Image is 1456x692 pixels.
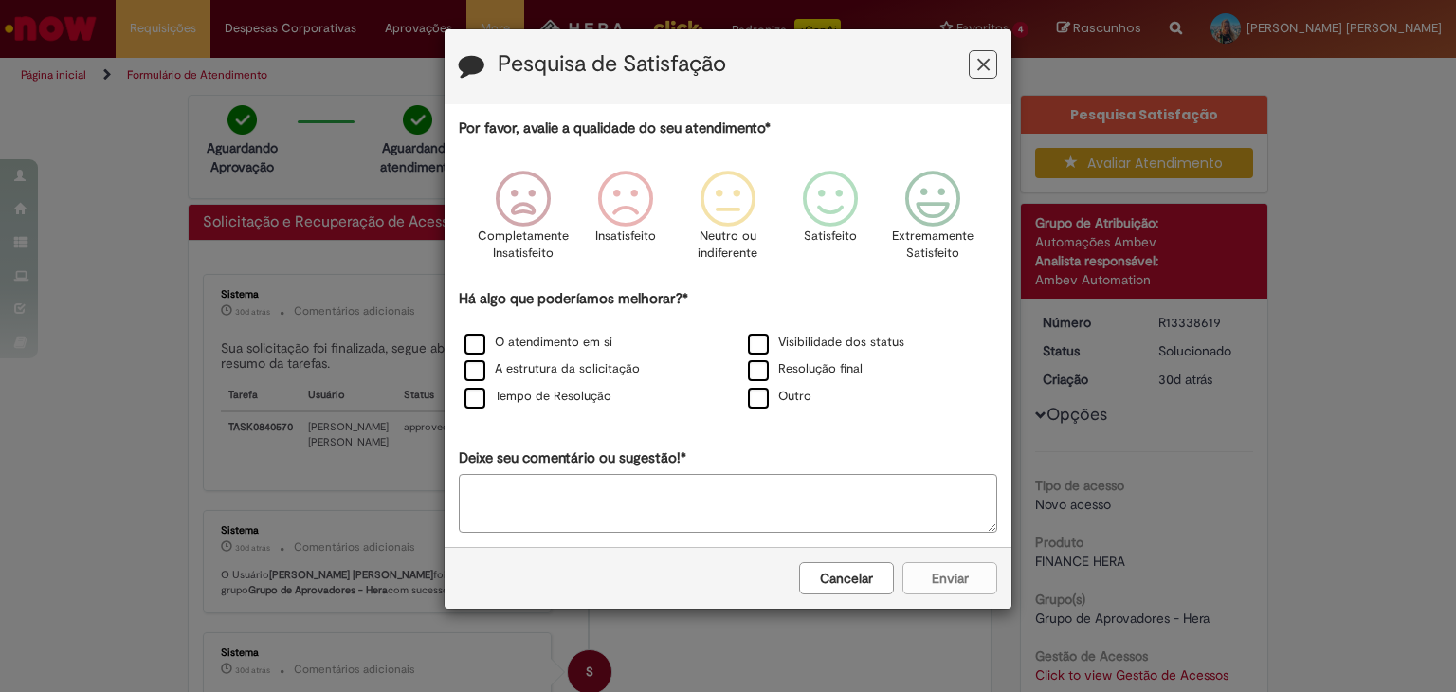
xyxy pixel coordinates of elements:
div: Extremamente Satisfeito [884,156,981,286]
div: Insatisfeito [577,156,674,286]
div: Neutro ou indiferente [680,156,776,286]
div: Há algo que poderíamos melhorar?* [459,289,997,411]
p: Completamente Insatisfeito [478,228,569,263]
button: Cancelar [799,562,894,594]
p: Neutro ou indiferente [694,228,762,263]
label: Tempo de Resolução [464,388,611,406]
label: Deixe seu comentário ou sugestão!* [459,448,686,468]
label: Pesquisa de Satisfação [498,52,726,77]
p: Insatisfeito [595,228,656,246]
label: Visibilidade dos status [748,334,904,352]
label: Outro [748,388,811,406]
label: Resolução final [748,360,863,378]
p: Satisfeito [804,228,857,246]
div: Completamente Insatisfeito [474,156,571,286]
p: Extremamente Satisfeito [892,228,974,263]
label: Por favor, avalie a qualidade do seu atendimento* [459,118,771,138]
div: Satisfeito [782,156,879,286]
label: A estrutura da solicitação [464,360,640,378]
label: O atendimento em si [464,334,612,352]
